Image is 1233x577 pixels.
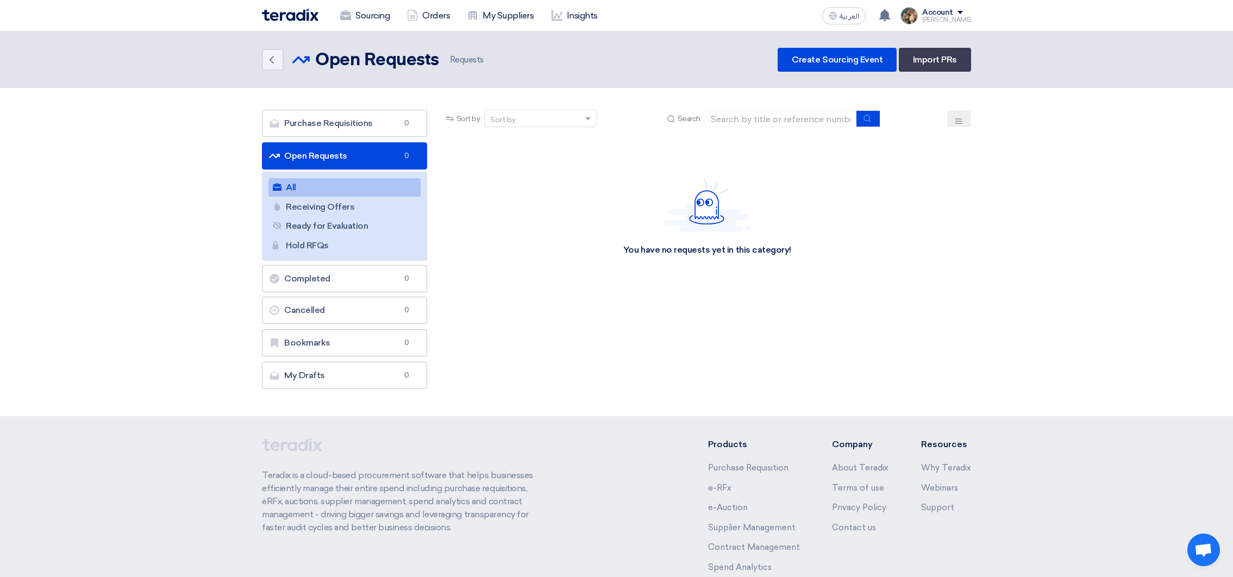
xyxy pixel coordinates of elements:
a: Completed0 [262,265,427,292]
div: You have no requests yet in this category! [623,244,791,256]
a: Webinars [921,483,958,493]
a: Contract Management [708,542,800,552]
a: My Drafts0 [262,362,427,389]
input: Search by title or reference number [705,111,857,127]
a: Receiving Offers [268,198,421,216]
li: Company [832,438,888,451]
div: Sort by [490,114,516,126]
div: [PERSON_NAME] [922,17,971,23]
li: Products [708,438,800,451]
a: Bookmarks0 [262,329,427,356]
span: Requests [448,54,484,66]
a: e-Auction [708,503,748,512]
a: Hold RFQs [268,236,421,255]
li: Resources [921,438,971,451]
a: Privacy Policy [832,503,886,512]
a: My Suppliers [459,4,542,28]
a: Ready for Evaluation [268,217,421,235]
img: Hello [664,179,750,231]
span: 0 [400,370,414,381]
button: العربية [822,7,866,24]
span: 0 [400,118,414,129]
a: e-RFx [708,483,731,493]
div: Account [922,8,953,17]
a: All [268,178,421,197]
a: Open Requests0 [262,142,427,170]
img: file_1710751448746.jpg [900,7,918,24]
a: Import PRs [899,48,971,72]
h2: Open Requests [315,49,439,71]
div: Open chat [1187,534,1220,566]
span: 0 [400,150,414,161]
span: العربية [840,12,859,20]
span: Sort by [456,113,480,124]
a: Create Sourcing Event [778,48,897,72]
a: Terms of use [832,483,884,493]
span: 0 [400,273,414,284]
a: Insights [543,4,606,28]
a: Supplier Management [708,523,796,532]
span: 0 [400,337,414,348]
a: Purchase Requisition [708,463,788,473]
img: Teradix logo [262,9,318,21]
a: Purchase Requisitions0 [262,110,427,137]
a: Sourcing [331,4,398,28]
a: Orders [398,4,459,28]
a: Contact us [832,523,876,532]
a: Why Teradix [921,463,971,473]
p: Teradix is a cloud-based procurement software that helps businesses efficiently manage their enti... [262,469,546,534]
a: Cancelled0 [262,297,427,324]
span: Search [678,113,700,124]
a: Spend Analytics [708,562,772,572]
a: About Teradix [832,463,888,473]
a: Support [921,503,954,512]
span: 0 [400,305,414,316]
